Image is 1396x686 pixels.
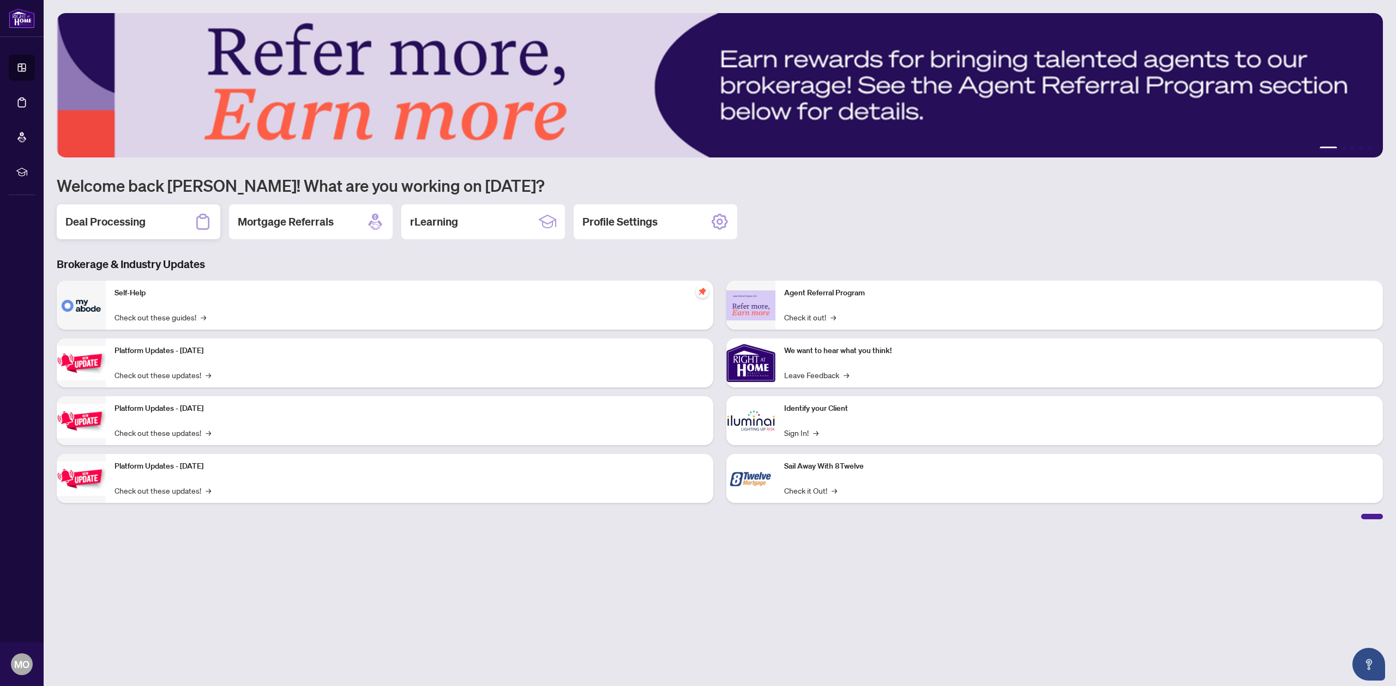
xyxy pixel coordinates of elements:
span: pushpin [696,285,709,298]
p: Agent Referral Program [784,287,1374,299]
img: We want to hear what you think! [726,338,775,387]
img: logo [9,8,35,28]
img: Platform Updates - July 21, 2025 [57,346,106,380]
button: 2 [1341,147,1346,151]
span: → [206,427,211,439]
img: Agent Referral Program [726,290,775,320]
h2: Deal Processing [65,214,146,229]
button: Open asap [1352,648,1385,681]
img: Platform Updates - July 8, 2025 [57,404,106,438]
h3: Brokerage & Industry Updates [57,257,1383,272]
a: Check out these updates!→ [115,369,211,381]
span: → [813,427,819,439]
h2: Mortgage Referrals [238,214,334,229]
button: 4 [1359,147,1363,151]
a: Sign In!→ [784,427,819,439]
p: Platform Updates - [DATE] [115,403,705,415]
img: Platform Updates - June 23, 2025 [57,462,106,496]
a: Check out these guides!→ [115,311,206,323]
span: → [206,484,211,496]
span: → [206,369,211,381]
p: Platform Updates - [DATE] [115,460,705,472]
h2: Profile Settings [582,214,658,229]
img: Slide 0 [57,13,1383,157]
p: Sail Away With 8Twelve [784,460,1374,472]
p: We want to hear what you think! [784,345,1374,357]
a: Check it Out!→ [784,484,837,496]
a: Check out these updates!→ [115,427,211,439]
a: Check out these updates!→ [115,484,211,496]
h1: Welcome back [PERSON_NAME]! What are you working on [DATE]? [57,175,1383,196]
img: Sail Away With 8Twelve [726,454,775,503]
span: → [844,369,849,381]
a: Check it out!→ [784,311,836,323]
span: → [831,311,836,323]
p: Self-Help [115,287,705,299]
span: MO [14,657,29,672]
p: Platform Updates - [DATE] [115,345,705,357]
button: 5 [1368,147,1372,151]
img: Identify your Client [726,396,775,445]
span: → [201,311,206,323]
a: Leave Feedback→ [784,369,849,381]
span: → [832,484,837,496]
button: 1 [1320,147,1337,151]
button: 3 [1350,147,1355,151]
h2: rLearning [410,214,458,229]
img: Self-Help [57,281,106,330]
p: Identify your Client [784,403,1374,415]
